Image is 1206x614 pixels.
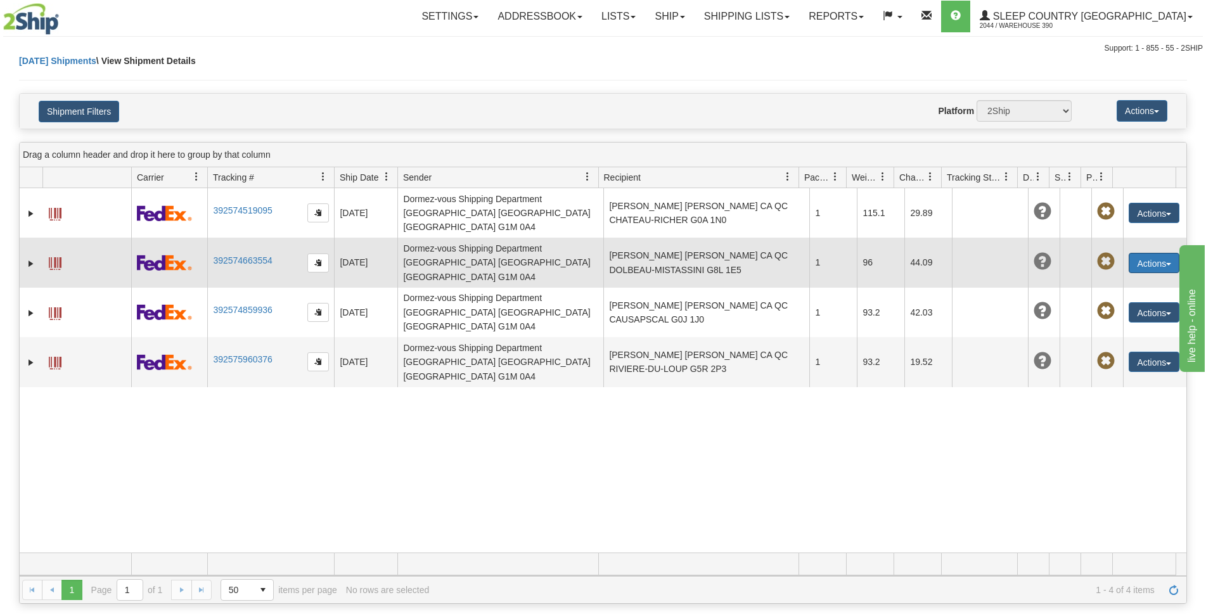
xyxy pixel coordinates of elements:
span: Pickup Not Assigned [1097,352,1115,370]
td: [DATE] [334,188,397,238]
span: Pickup Not Assigned [1097,253,1115,271]
img: 2 - FedEx Express® [137,205,192,221]
div: Support: 1 - 855 - 55 - 2SHIP [3,43,1203,54]
label: Platform [938,105,974,117]
a: [DATE] Shipments [19,56,96,66]
a: Lists [592,1,645,32]
a: Delivery Status filter column settings [1027,166,1049,188]
span: 50 [229,584,245,596]
span: Unknown [1034,253,1051,271]
button: Copy to clipboard [307,253,329,272]
a: Label [49,252,61,272]
td: [DATE] [334,288,397,337]
td: [DATE] [334,337,397,387]
img: 2 - FedEx Express® [137,354,192,370]
img: logo2044.jpg [3,3,59,35]
td: [PERSON_NAME] [PERSON_NAME] CA QC CHATEAU-RICHER G0A 1N0 [603,188,809,238]
button: Actions [1129,302,1179,323]
button: Actions [1117,100,1167,122]
iframe: chat widget [1177,242,1205,371]
a: Sleep Country [GEOGRAPHIC_DATA] 2044 / Warehouse 390 [970,1,1202,32]
a: Sender filter column settings [577,166,598,188]
a: Ship Date filter column settings [376,166,397,188]
a: Charge filter column settings [920,166,941,188]
span: Pickup Not Assigned [1097,203,1115,221]
a: Expand [25,207,37,220]
a: Label [49,351,61,371]
a: Pickup Status filter column settings [1091,166,1112,188]
span: Shipment Issues [1055,171,1065,184]
span: 1 - 4 of 4 items [438,585,1155,595]
a: 392574859936 [213,305,272,315]
td: 93.2 [857,337,904,387]
span: Unknown [1034,203,1051,221]
a: Packages filter column settings [824,166,846,188]
td: 44.09 [904,238,952,287]
button: Copy to clipboard [307,352,329,371]
span: Page sizes drop down [221,579,274,601]
img: 2 - FedEx Express® [137,255,192,271]
span: Tracking # [213,171,254,184]
a: Settings [412,1,488,32]
span: Delivery Status [1023,171,1034,184]
span: Unknown [1034,302,1051,320]
span: Unknown [1034,352,1051,370]
a: Ship [645,1,694,32]
span: Sender [403,171,432,184]
a: 392574663554 [213,255,272,265]
td: [PERSON_NAME] [PERSON_NAME] CA QC DOLBEAU-MISTASSINI G8L 1E5 [603,238,809,287]
td: [DATE] [334,238,397,287]
a: Shipping lists [695,1,799,32]
input: Page 1 [117,580,143,600]
span: Page 1 [61,580,82,600]
span: Pickup Not Assigned [1097,302,1115,320]
td: 1 [809,238,857,287]
div: grid grouping header [20,143,1186,167]
a: Tracking Status filter column settings [996,166,1017,188]
a: Expand [25,257,37,270]
span: select [253,580,273,600]
td: [PERSON_NAME] [PERSON_NAME] CA QC CAUSAPSCAL G0J 1J0 [603,288,809,337]
a: 392574519095 [213,205,272,215]
a: Label [49,302,61,322]
a: Expand [25,307,37,319]
td: [PERSON_NAME] [PERSON_NAME] CA QC RIVIERE-DU-LOUP G5R 2P3 [603,337,809,387]
a: Reports [799,1,873,32]
span: Sleep Country [GEOGRAPHIC_DATA] [990,11,1186,22]
button: Actions [1129,253,1179,273]
a: Label [49,202,61,222]
div: live help - online [10,8,117,23]
a: Refresh [1164,580,1184,600]
button: Copy to clipboard [307,203,329,222]
span: Weight [852,171,878,184]
td: 115.1 [857,188,904,238]
button: Copy to clipboard [307,303,329,322]
a: Shipment Issues filter column settings [1059,166,1081,188]
td: Dormez-vous Shipping Department [GEOGRAPHIC_DATA] [GEOGRAPHIC_DATA] [GEOGRAPHIC_DATA] G1M 0A4 [397,337,603,387]
td: Dormez-vous Shipping Department [GEOGRAPHIC_DATA] [GEOGRAPHIC_DATA] [GEOGRAPHIC_DATA] G1M 0A4 [397,188,603,238]
a: 392575960376 [213,354,272,364]
td: 96 [857,238,904,287]
td: 1 [809,288,857,337]
a: Expand [25,356,37,369]
td: Dormez-vous Shipping Department [GEOGRAPHIC_DATA] [GEOGRAPHIC_DATA] [GEOGRAPHIC_DATA] G1M 0A4 [397,288,603,337]
td: Dormez-vous Shipping Department [GEOGRAPHIC_DATA] [GEOGRAPHIC_DATA] [GEOGRAPHIC_DATA] G1M 0A4 [397,238,603,287]
span: Ship Date [340,171,378,184]
td: 1 [809,337,857,387]
span: Tracking Status [947,171,1002,184]
td: 93.2 [857,288,904,337]
span: 2044 / Warehouse 390 [980,20,1075,32]
a: Weight filter column settings [872,166,894,188]
div: No rows are selected [346,585,430,595]
span: Recipient [604,171,641,184]
span: \ View Shipment Details [96,56,196,66]
a: Recipient filter column settings [777,166,799,188]
span: Packages [804,171,831,184]
td: 42.03 [904,288,952,337]
td: 19.52 [904,337,952,387]
span: Page of 1 [91,579,163,601]
a: Addressbook [488,1,592,32]
button: Actions [1129,203,1179,223]
span: Pickup Status [1086,171,1097,184]
button: Shipment Filters [39,101,119,122]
